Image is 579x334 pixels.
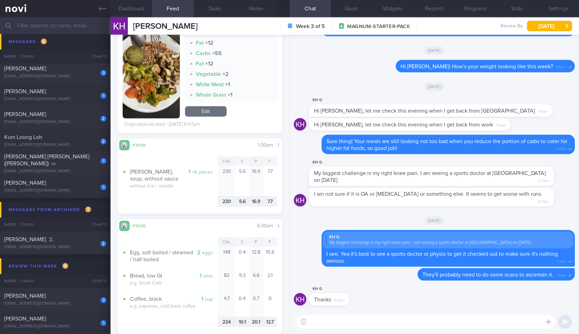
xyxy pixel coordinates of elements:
[556,63,567,70] span: 11:16pm
[62,263,68,269] span: 8
[4,180,46,186] span: [PERSON_NAME]
[263,247,277,270] div: 10.6
[422,272,553,278] span: They'll probably need to do some scans to ascertain it.
[130,168,218,182] div: [PERSON_NAME], soup, without sauce
[263,270,277,293] div: 2.1
[263,317,277,327] div: 12.7
[100,93,106,99] div: 1
[196,71,221,77] strong: Vegetable
[263,156,277,166] div: F
[309,158,575,167] div: KH G
[123,247,218,270] button: 2 eggs Egg, soft boiled / steamed / half boiled
[249,247,263,270] div: 12.8
[235,166,249,196] div: 5.6
[197,250,201,255] strong: 2
[222,71,229,77] strong: × 2
[314,122,493,128] span: Hi [PERSON_NAME], let me check this evening when I get back from work
[202,250,213,255] small: eggs
[249,270,263,293] div: 6.6
[196,82,224,87] strong: White Meat
[203,274,213,279] small: slice
[218,293,235,317] div: 4.7
[538,107,548,114] span: 7:18am
[314,191,543,197] span: I am not sure if it is OA or [MEDICAL_DATA] or something else. It seems to get worse with runs.
[4,134,42,140] span: Kum Loong Loh
[4,245,106,250] div: [EMAIL_ADDRESS][DOMAIN_NAME]
[249,196,263,207] div: 16.9
[249,293,263,317] div: 0.7
[556,145,567,151] span: 8:33am
[218,156,235,166] div: Cal
[100,70,106,76] div: 3
[133,22,198,30] span: [PERSON_NAME]
[130,272,218,279] div: Bread, low GI
[326,240,571,246] div: My biggest challenge is my right knee pain. I am seeing a sports doctor at [GEOGRAPHIC_DATA] on [...
[100,297,106,303] div: 3
[538,197,549,204] span: 8:34am
[4,154,89,166] span: [PERSON_NAME] [PERSON_NAME] ([PERSON_NAME])
[556,257,567,264] span: 7:34am
[538,177,549,183] span: 8:33am
[4,74,106,79] div: [EMAIL_ADDRESS][DOMAIN_NAME]
[4,142,106,148] div: [EMAIL_ADDRESS][DOMAIN_NAME]
[4,66,46,71] span: [PERSON_NAME]
[263,196,277,207] div: 7.7
[424,46,444,55] span: [DATE]
[4,112,46,117] span: [PERSON_NAME]
[235,293,249,317] div: 0.4
[263,293,277,317] div: 0
[4,97,106,102] div: [EMAIL_ADDRESS][DOMAIN_NAME]
[100,320,106,326] div: 1
[218,317,235,327] div: 234
[4,301,106,306] div: [EMAIL_ADDRESS][DOMAIN_NAME]
[4,188,106,193] div: [EMAIL_ADDRESS][DOMAIN_NAME]
[196,40,204,46] strong: Fat
[424,217,444,225] span: [DATE]
[309,96,573,104] div: KH G
[201,296,203,302] strong: 1
[401,64,553,69] span: Hi [PERSON_NAME]! How's your weight looking like this week?
[100,158,106,164] div: 1
[4,324,106,329] div: [EMAIL_ADDRESS][DOMAIN_NAME]
[314,170,546,183] span: My biggest challenge is my right knee pain. I am seeing a sports doctor at [GEOGRAPHIC_DATA] on [...
[249,166,263,196] div: 16.9
[326,139,568,151] span: Sure thing! Your meals are still looking not too bad when you reduce the portion of carbs to cate...
[235,237,249,247] div: C
[205,61,213,67] strong: × 12
[500,23,523,29] span: Review By
[235,156,249,166] div: C
[235,196,249,207] div: 5.6
[527,21,572,31] button: [DATE]
[249,237,263,247] div: P
[314,297,331,302] span: Thanks
[188,169,191,175] strong: 1
[249,156,263,166] div: P
[249,317,263,327] div: 20.1
[130,280,218,287] div: e.g. Smart Carb
[218,166,235,196] div: 230
[196,92,226,98] strong: Whole Grain
[83,274,111,288] div: Chats
[347,23,410,30] span: MAGNUM-STARTER-PACK
[334,296,345,303] span: 8:43am
[218,270,235,293] div: 82
[4,89,46,94] span: [PERSON_NAME]
[100,241,106,247] div: 2
[100,116,106,122] div: 2
[218,237,235,247] div: Cal
[228,92,233,98] strong: × 1
[496,121,506,128] span: 7:18am
[4,237,46,242] span: [PERSON_NAME]
[225,82,230,87] strong: × 1
[212,51,222,56] strong: × 55
[130,222,157,228] div: Food
[124,122,200,128] div: Originally evaluated – [DATE] 6:47pm
[100,139,106,144] div: 2
[309,285,370,293] div: KH G
[123,293,218,317] button: 1 cup Coffee, black e.g. espresso, cold brew coffee
[218,196,235,207] div: 230
[196,51,211,56] strong: Carbs
[326,235,571,240] div: KH G
[7,262,70,271] div: Review this week
[263,166,277,196] div: 7.7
